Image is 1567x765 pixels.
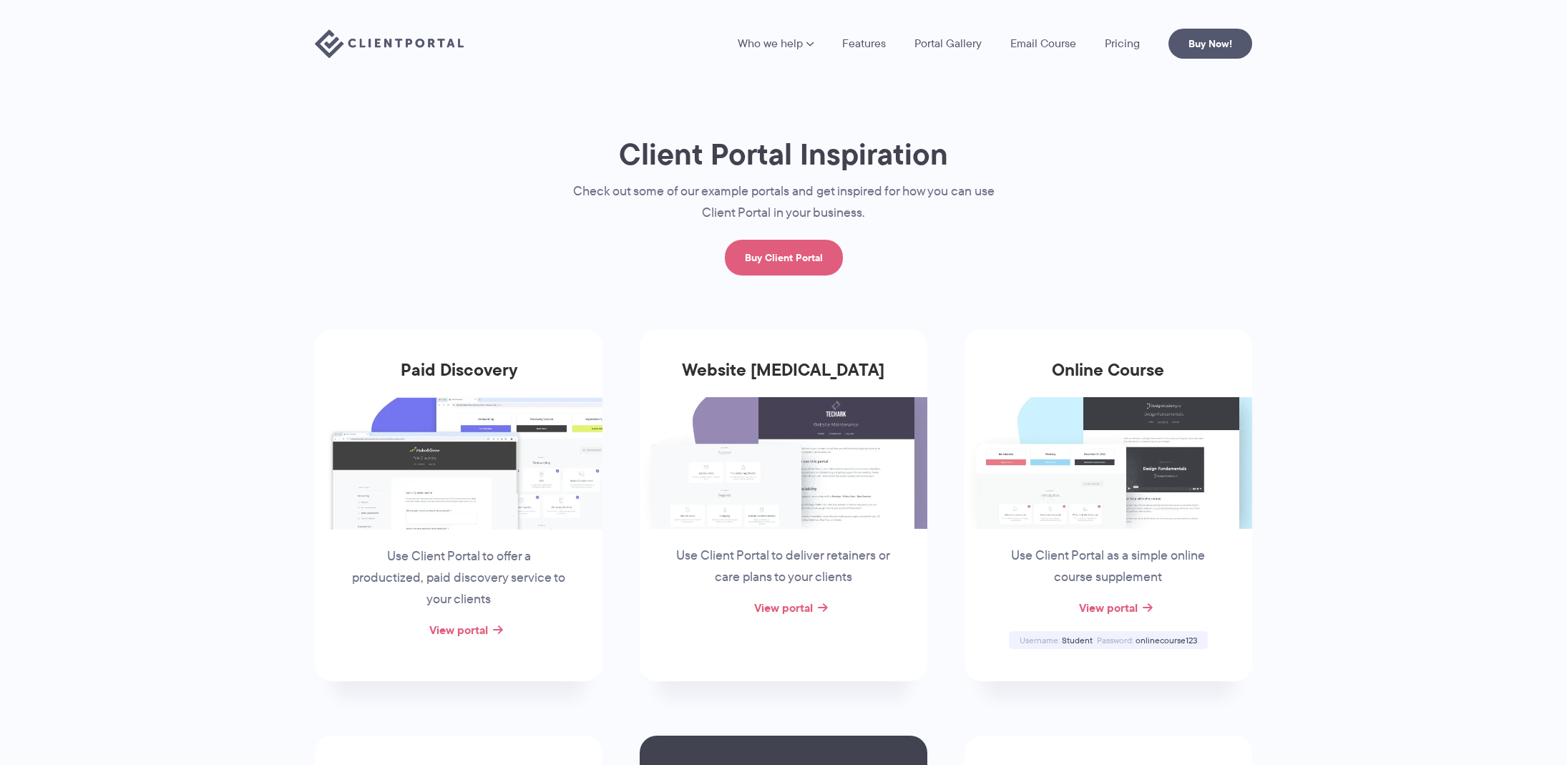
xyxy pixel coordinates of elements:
span: Student [1062,634,1093,646]
a: Pricing [1105,38,1140,49]
a: Features [842,38,886,49]
a: View portal [754,599,813,616]
p: Use Client Portal to deliver retainers or care plans to your clients [675,545,892,588]
a: Buy Client Portal [725,240,843,276]
p: Use Client Portal as a simple online course supplement [1000,545,1217,588]
span: Password [1097,634,1133,646]
h3: Paid Discovery [315,360,602,397]
a: View portal [1079,599,1138,616]
a: Portal Gallery [914,38,982,49]
a: Buy Now! [1168,29,1252,59]
h3: Online Course [965,360,1252,397]
a: View portal [429,621,488,638]
h3: Website [MEDICAL_DATA] [640,360,927,397]
span: Username [1020,634,1060,646]
p: Use Client Portal to offer a productized, paid discovery service to your clients [350,546,567,610]
a: Email Course [1010,38,1076,49]
p: Check out some of our example portals and get inspired for how you can use Client Portal in your ... [544,181,1023,224]
h1: Client Portal Inspiration [544,135,1023,173]
a: Who we help [738,38,814,49]
span: onlinecourse123 [1136,634,1197,646]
